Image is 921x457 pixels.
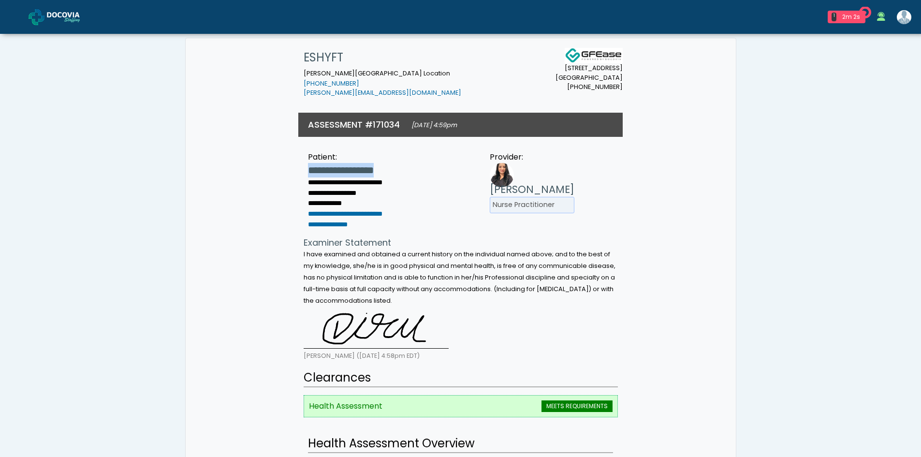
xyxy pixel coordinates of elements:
img: Shakerra Crippen [897,10,911,24]
small: [STREET_ADDRESS] [GEOGRAPHIC_DATA] [PHONE_NUMBER] [556,63,623,91]
li: Nurse Practitioner [490,197,574,213]
li: Health Assessment [304,395,618,417]
div: Provider: [490,151,574,163]
h2: Clearances [304,369,618,387]
small: I have examined and obtained a current history on the individual named above; and to the best of ... [304,250,615,305]
small: [PERSON_NAME][GEOGRAPHIC_DATA] Location [304,69,461,97]
div: 1 [832,13,836,21]
h4: Examiner Statement [304,237,618,248]
a: [PERSON_NAME][EMAIL_ADDRESS][DOMAIN_NAME] [304,88,461,97]
a: Docovia [29,1,95,32]
span: MEETS REQUIREMENTS [541,400,613,412]
div: 2m 2s [840,13,862,21]
img: 3KPdFknZliQQEEEAAAQQQQAABBBBAIHsBTlHIfgoAkKmAvveXl6ineOn1fDToDiG95sxtS57Lg1PQsrQMza+3cCcggAACCCCA... [304,310,449,349]
div: Patient: [308,151,411,163]
small: [PERSON_NAME] ([DATE] 4:58pm EDT) [304,352,420,360]
h2: Health Assessment Overview [308,435,613,453]
button: Open LiveChat chat widget [8,4,37,33]
img: Docovia Staffing Logo [565,48,623,63]
img: Provider image [490,163,514,187]
a: [PHONE_NUMBER] [304,79,359,88]
img: Docovia [47,12,95,22]
h3: [PERSON_NAME] [490,182,574,197]
img: Docovia [29,9,44,25]
h1: ESHYFT [304,48,461,67]
small: [DATE] 4:59pm [411,121,457,129]
h3: ASSESSMENT #171034 [308,118,400,131]
a: 1 2m 2s [822,7,871,27]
